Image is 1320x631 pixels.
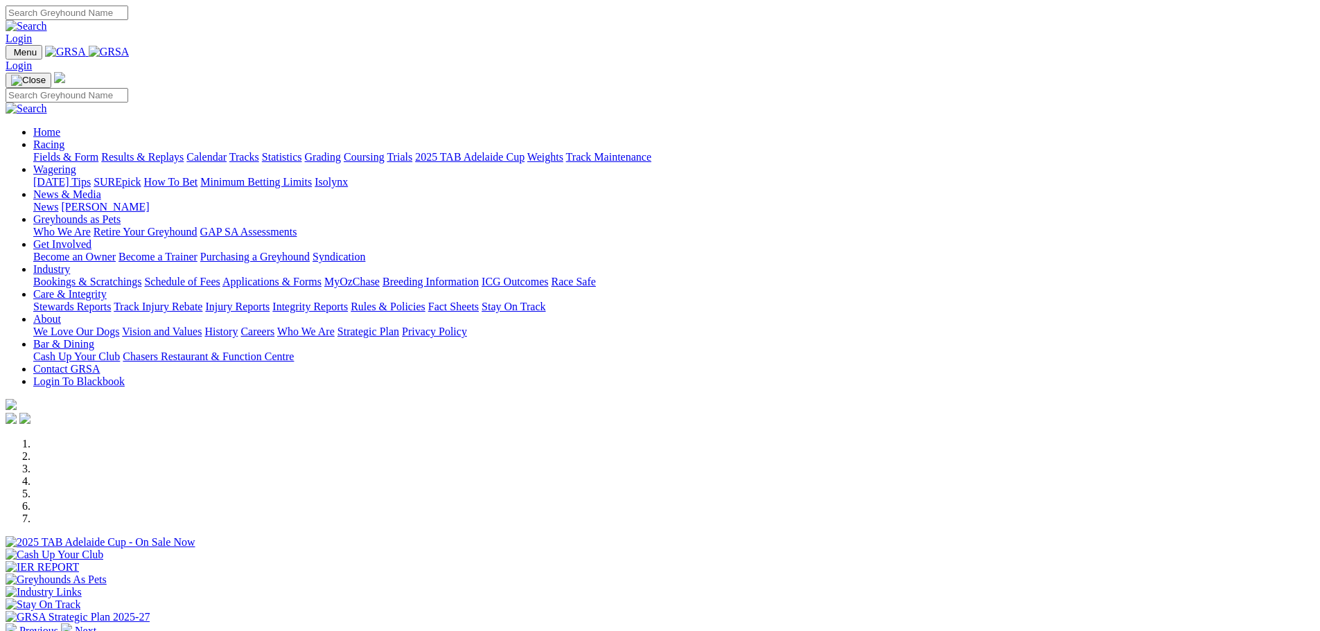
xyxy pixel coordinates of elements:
img: Industry Links [6,586,82,598]
div: About [33,326,1314,338]
a: Applications & Forms [222,276,322,287]
input: Search [6,6,128,20]
a: Login [6,33,32,44]
img: Cash Up Your Club [6,549,103,561]
a: Login [6,60,32,71]
a: Cash Up Your Club [33,350,120,362]
a: Industry [33,263,70,275]
img: GRSA [89,46,130,58]
img: Greyhounds As Pets [6,574,107,586]
a: Bookings & Scratchings [33,276,141,287]
div: Care & Integrity [33,301,1314,313]
img: twitter.svg [19,413,30,424]
a: Strategic Plan [337,326,399,337]
a: Schedule of Fees [144,276,220,287]
div: Bar & Dining [33,350,1314,363]
a: MyOzChase [324,276,380,287]
a: Calendar [186,151,227,163]
a: [DATE] Tips [33,176,91,188]
img: Search [6,20,47,33]
a: Who We Are [33,226,91,238]
a: About [33,313,61,325]
a: Become a Trainer [118,251,197,263]
a: Statistics [262,151,302,163]
a: Weights [527,151,563,163]
a: Breeding Information [382,276,479,287]
a: Wagering [33,163,76,175]
a: Privacy Policy [402,326,467,337]
button: Toggle navigation [6,73,51,88]
a: Bar & Dining [33,338,94,350]
div: Greyhounds as Pets [33,226,1314,238]
a: Stay On Track [482,301,545,312]
img: 2025 TAB Adelaide Cup - On Sale Now [6,536,195,549]
a: Rules & Policies [351,301,425,312]
a: Careers [240,326,274,337]
a: Login To Blackbook [33,375,125,387]
a: Racing [33,139,64,150]
button: Toggle navigation [6,45,42,60]
a: Grading [305,151,341,163]
input: Search [6,88,128,103]
div: Wagering [33,176,1314,188]
a: Injury Reports [205,301,270,312]
a: Track Injury Rebate [114,301,202,312]
a: Contact GRSA [33,363,100,375]
a: Tracks [229,151,259,163]
a: Chasers Restaurant & Function Centre [123,350,294,362]
a: Care & Integrity [33,288,107,300]
div: Get Involved [33,251,1314,263]
img: Search [6,103,47,115]
a: Trials [387,151,412,163]
img: GRSA [45,46,86,58]
a: Coursing [344,151,385,163]
img: logo-grsa-white.png [54,72,65,83]
a: Isolynx [315,176,348,188]
img: IER REPORT [6,561,79,574]
a: GAP SA Assessments [200,226,297,238]
img: Stay On Track [6,598,80,611]
a: Race Safe [551,276,595,287]
a: News & Media [33,188,101,200]
a: We Love Our Dogs [33,326,119,337]
img: logo-grsa-white.png [6,399,17,410]
div: Racing [33,151,1314,163]
a: Become an Owner [33,251,116,263]
img: Close [11,75,46,86]
a: Get Involved [33,238,91,250]
a: Purchasing a Greyhound [200,251,310,263]
img: GRSA Strategic Plan 2025-27 [6,611,150,623]
a: 2025 TAB Adelaide Cup [415,151,525,163]
span: Menu [14,47,37,57]
a: Track Maintenance [566,151,651,163]
a: News [33,201,58,213]
img: facebook.svg [6,413,17,424]
a: Retire Your Greyhound [94,226,197,238]
a: Minimum Betting Limits [200,176,312,188]
a: Syndication [313,251,365,263]
a: Greyhounds as Pets [33,213,121,225]
a: ICG Outcomes [482,276,548,287]
a: Results & Replays [101,151,184,163]
div: Industry [33,276,1314,288]
a: Vision and Values [122,326,202,337]
a: Who We Are [277,326,335,337]
a: Integrity Reports [272,301,348,312]
div: News & Media [33,201,1314,213]
a: History [204,326,238,337]
a: [PERSON_NAME] [61,201,149,213]
a: Home [33,126,60,138]
a: Fact Sheets [428,301,479,312]
a: SUREpick [94,176,141,188]
a: Fields & Form [33,151,98,163]
a: How To Bet [144,176,198,188]
a: Stewards Reports [33,301,111,312]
